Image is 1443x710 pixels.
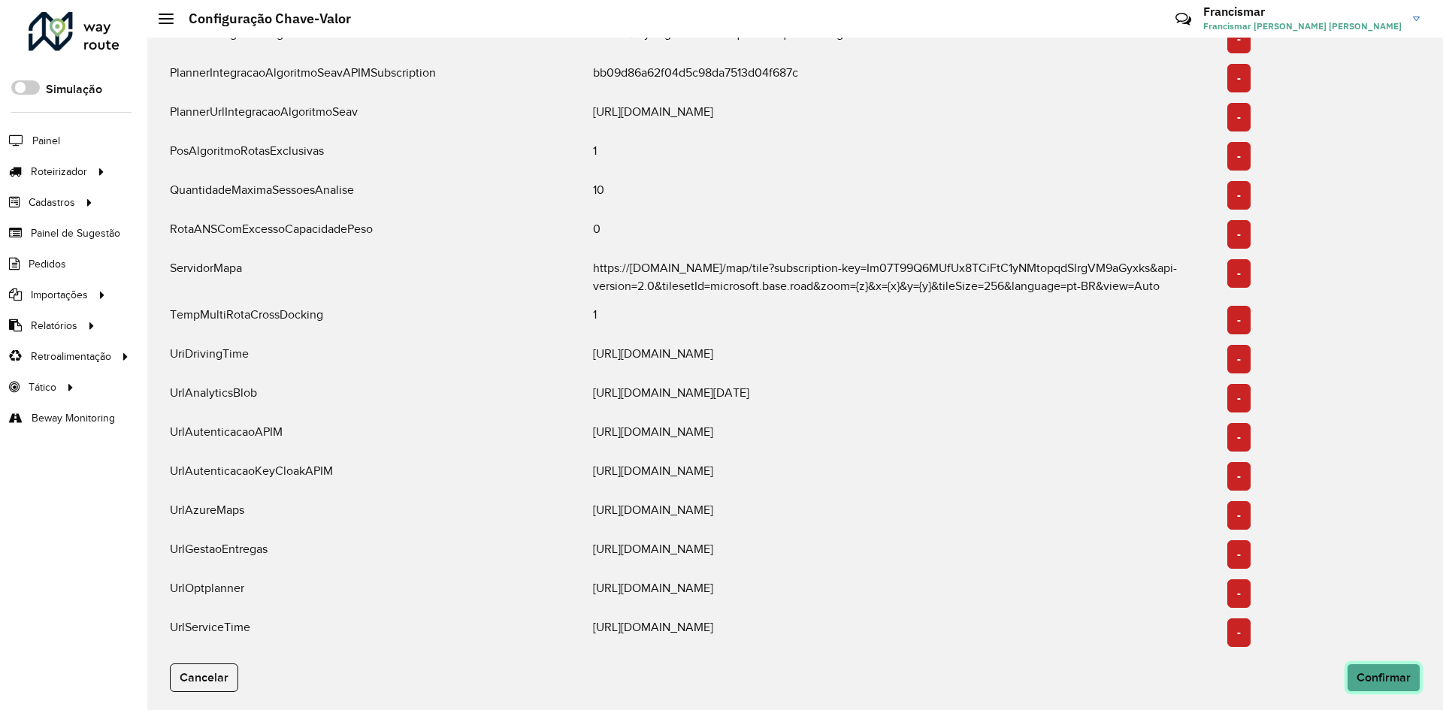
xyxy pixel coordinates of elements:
[1227,384,1251,412] button: -
[584,618,1218,647] div: [URL][DOMAIN_NAME]
[1357,671,1411,684] span: Confirmar
[46,80,102,98] label: Simulação
[584,142,1218,171] div: 1
[161,462,584,491] div: UrlAutenticacaoKeyCloakAPIM
[161,306,584,334] div: TempMultiRotaCrossDocking
[1347,663,1420,692] button: Confirmar
[1227,423,1251,452] button: -
[161,579,584,608] div: UrlOptplanner
[1227,103,1251,131] button: -
[29,195,75,210] span: Cadastros
[1227,25,1251,53] button: -
[584,103,1218,131] div: [URL][DOMAIN_NAME]
[1227,259,1251,288] button: -
[161,181,584,210] div: QuantidadeMaximaSessoesAnalise
[161,345,584,373] div: UriDrivingTime
[1227,501,1251,530] button: -
[584,501,1218,530] div: [URL][DOMAIN_NAME]
[584,384,1218,412] div: [URL][DOMAIN_NAME][DATE]
[1227,462,1251,491] button: -
[1227,181,1251,210] button: -
[584,259,1218,295] div: https://[DOMAIN_NAME]/map/tile?subscription-key=Im07T99Q6MUfUx8TCiFtC1yNMtopqdSlrgVM9aGyxks&api-v...
[29,256,66,272] span: Pedidos
[161,423,584,452] div: UrlAutenticacaoAPIM
[1227,579,1251,608] button: -
[584,306,1218,334] div: 1
[1227,618,1251,647] button: -
[161,142,584,171] div: PosAlgoritmoRotasExclusivas
[180,671,228,684] span: Cancelar
[161,259,584,295] div: ServidorMapa
[1227,142,1251,171] button: -
[161,220,584,249] div: RotaANSComExcessoCapacidadePeso
[161,540,584,569] div: UrlGestaoEntregas
[584,25,1218,53] div: Kw48Q~ayX8gc2J60UXk2qPXFcz2q1uDaFiVKgc4b
[584,181,1218,210] div: 10
[31,225,120,241] span: Painel de Sugestão
[161,501,584,530] div: UrlAzureMaps
[584,220,1218,249] div: 0
[584,345,1218,373] div: [URL][DOMAIN_NAME]
[584,462,1218,491] div: [URL][DOMAIN_NAME]
[584,64,1218,92] div: bb09d86a62f04d5c98da7513d04f687c
[31,349,111,364] span: Retroalimentação
[29,379,56,395] span: Tático
[31,318,77,334] span: Relatórios
[584,579,1218,608] div: [URL][DOMAIN_NAME]
[1227,306,1251,334] button: -
[32,133,60,149] span: Painel
[1167,3,1199,35] a: Contato Rápido
[161,384,584,412] div: UrlAnalyticsBlob
[161,64,584,92] div: PlannerIntegracaoAlgoritmoSeavAPIMSubscription
[584,540,1218,569] div: [URL][DOMAIN_NAME]
[1227,540,1251,569] button: -
[31,164,87,180] span: Roteirizador
[161,618,584,647] div: UrlServiceTime
[1203,5,1402,19] h3: Francismar
[170,663,238,692] button: Cancelar
[584,423,1218,452] div: [URL][DOMAIN_NAME]
[1227,345,1251,373] button: -
[1203,20,1402,33] span: Francismar [PERSON_NAME] [PERSON_NAME]
[32,410,115,426] span: Beway Monitoring
[31,287,88,303] span: Importações
[1227,220,1251,249] button: -
[161,25,584,53] div: PlannerIntegracaoAlgoritmoSeavAPIMSecret
[1227,64,1251,92] button: -
[174,11,351,27] h2: Configuração Chave-Valor
[161,103,584,131] div: PlannerUrlIntegracaoAlgoritmoSeav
